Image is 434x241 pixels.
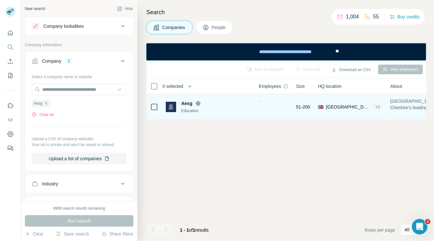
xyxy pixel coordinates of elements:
[163,83,183,89] span: 0 selected
[166,102,176,112] img: Logo of Aesg
[5,114,16,126] button: Use Surfe API
[42,181,58,187] div: Industry
[25,53,133,71] button: Company1
[212,24,227,31] span: People
[5,142,16,154] button: Feedback
[5,128,16,140] button: Dashboard
[181,108,251,114] div: Education
[25,198,133,214] button: HQ location
[318,83,342,89] span: HQ location
[162,24,186,31] span: Companies
[56,231,89,237] button: Save search
[32,112,54,118] button: Clear all
[53,205,105,211] div: 9999 search results remaining
[296,83,305,89] span: Size
[146,43,426,60] iframe: Banner
[296,104,310,110] span: 51-200
[259,99,260,104] span: -
[405,226,410,233] p: 40
[373,13,379,21] p: 55
[5,41,16,53] button: Search
[189,227,193,233] span: of
[346,13,359,21] p: 1,004
[25,231,43,237] button: Clear
[180,227,189,233] span: 1 - 1
[318,104,323,110] span: 🇬🇧
[25,18,133,34] button: Company lookalikes
[365,227,395,233] span: Rows per page
[5,27,16,39] button: Quick start
[181,100,192,107] span: Aesg
[326,104,370,110] span: [GEOGRAPHIC_DATA], [GEOGRAPHIC_DATA]|[GEOGRAPHIC_DATA]|[GEOGRAPHIC_DATA] ([GEOGRAPHIC_DATA])|[GEO...
[25,42,133,48] p: Company information
[259,83,281,89] span: Employees
[327,65,375,75] button: Download as CSV
[32,71,127,80] div: Select a company name or website
[32,142,127,148] p: Your list is private and won't be saved or shared.
[65,58,73,64] div: 1
[112,4,137,14] button: Hide
[42,58,61,64] div: Company
[32,153,127,164] button: Upload a list of companies
[373,104,383,110] div: + 1
[193,227,196,233] span: 1
[146,8,426,17] h4: Search
[425,219,430,224] span: 2
[25,6,45,12] div: New search
[43,23,84,29] div: Company lookalikes
[25,176,133,192] button: Industry
[5,70,16,81] button: My lists
[34,100,42,106] span: Aesg
[390,83,402,89] span: About
[32,136,127,142] p: Upload a CSV of company websites.
[390,12,420,21] button: Buy credits
[5,100,16,111] button: Use Surfe on LinkedIn
[101,231,133,237] button: Share filters
[412,219,428,235] iframe: Intercom live chat
[180,227,209,233] span: results
[5,56,16,67] button: Enrich CSV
